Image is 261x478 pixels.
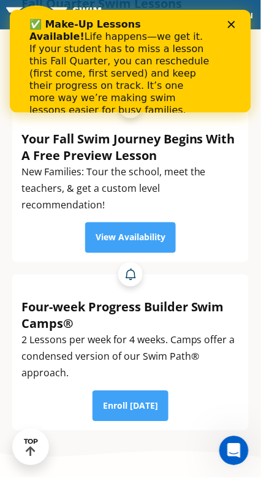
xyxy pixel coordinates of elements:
[6,6,111,25] img: FOSS Swim School Logo
[21,332,240,382] div: 2 Lessons per week for 4 weeks. Camps offer a condensed version of our Swim Path® approach.
[20,9,131,32] b: ✅ Make-Up Lessons Available!
[21,131,240,164] div: Your Fall Swim Journey Begins With A Free Preview Lesson
[219,6,261,24] button: Toggle navigation
[218,11,230,18] div: Close
[219,436,249,466] iframe: Intercom live chat
[10,10,251,113] iframe: Intercom live chat banner
[24,438,38,457] div: TOP
[85,222,176,253] a: View Availability
[20,9,202,107] div: Life happens—we get it. If your student has to miss a lesson this Fall Quarter, you can reschedul...
[93,391,168,422] a: Enroll [DATE]
[227,8,254,21] span: Menu
[21,164,240,213] div: New Families: Tour the school, meet the teachers, & get a custom level recommendation!
[21,299,240,332] div: Four-week Progress Builder Swim Camps®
